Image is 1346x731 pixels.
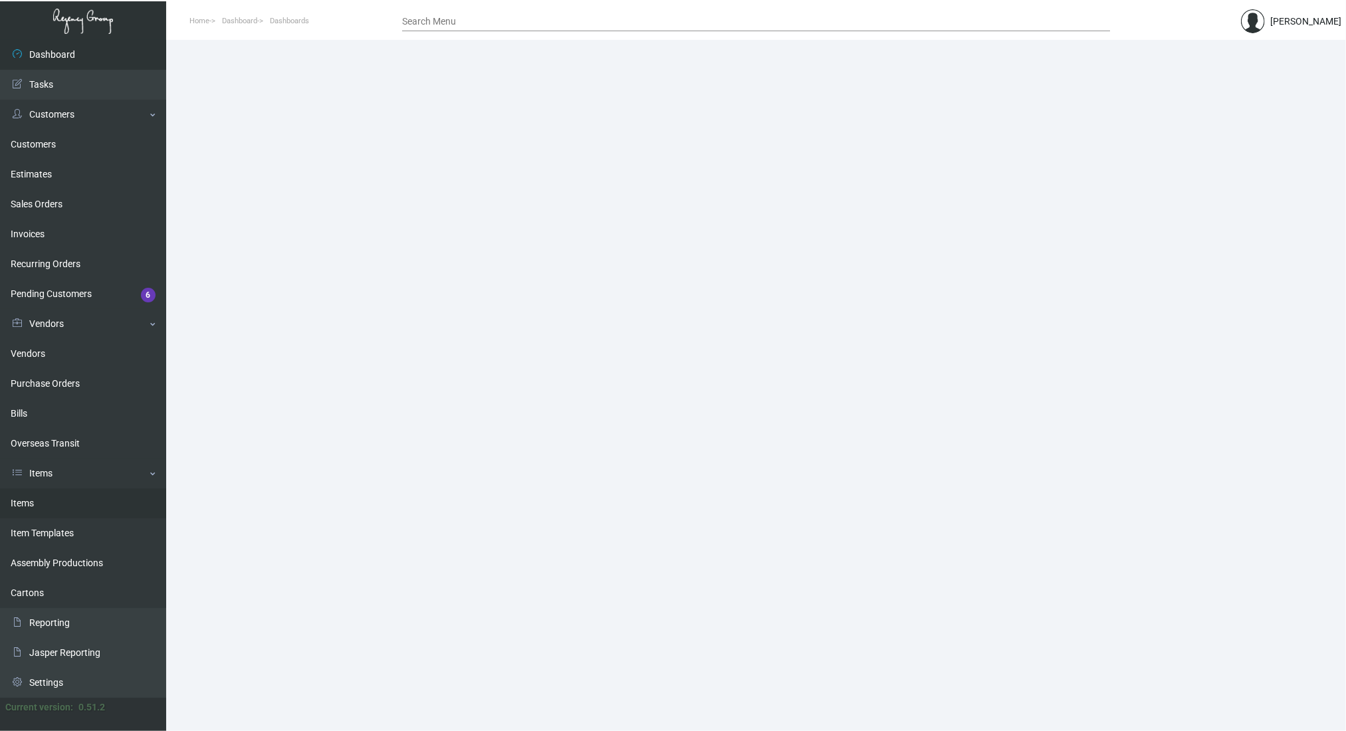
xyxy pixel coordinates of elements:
[1241,9,1265,33] img: admin@bootstrapmaster.com
[78,700,105,714] div: 0.51.2
[222,17,257,25] span: Dashboard
[189,17,209,25] span: Home
[270,17,309,25] span: Dashboards
[5,700,73,714] div: Current version:
[1270,15,1341,29] div: [PERSON_NAME]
